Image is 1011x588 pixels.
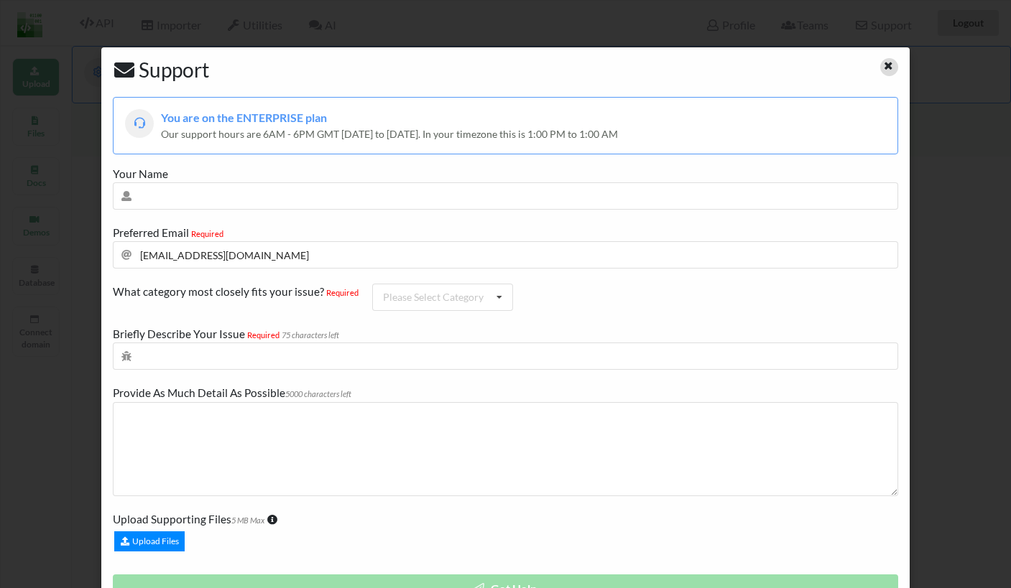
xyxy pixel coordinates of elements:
[231,515,264,525] small: 5 MB Max
[114,531,185,551] div: Upload Files
[383,292,484,302] div: Please Select Category
[285,389,351,398] i: 5000 characters left
[113,285,324,298] span: What category most closely fits your issue?
[324,288,361,297] small: Required
[113,226,189,239] span: Preferred Email
[161,111,327,124] span: You are on the ENTERPRISE plan
[282,330,339,340] i: 75 characters left
[245,330,282,340] small: Required
[113,58,831,83] h2: Support
[161,126,887,141] div: Our support hours are 6AM - 6PM GMT [DATE] to [DATE]. In your timezone this is 1:00 PM to 1:00 AM
[113,167,168,180] span: Your Name
[113,386,285,399] span: Provide As Much Detail As Possible
[113,513,231,526] span: Upload Supporting Files
[189,229,226,238] small: Required
[113,327,245,340] span: Briefly Describe Your Issue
